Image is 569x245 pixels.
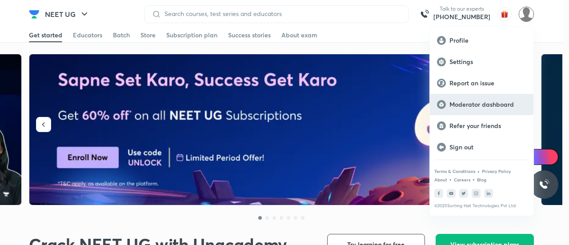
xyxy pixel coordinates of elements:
[449,79,526,87] p: Report an issue
[449,58,526,66] p: Settings
[430,30,533,51] a: Profile
[477,177,486,182] a: Blog
[472,175,475,183] div: •
[449,100,526,108] p: Moderator dashboard
[430,51,533,72] a: Settings
[477,167,480,175] div: •
[449,36,526,44] p: Profile
[449,175,452,183] div: •
[434,177,447,182] a: About
[434,203,529,209] p: © 2025 Sorting Hat Technologies Pvt Ltd
[430,115,533,137] a: Refer your friends
[434,169,475,174] a: Terms & Conditions
[482,169,511,174] a: Privacy Policy
[449,143,526,151] p: Sign out
[430,94,533,115] a: Moderator dashboard
[454,177,470,182] a: Careers
[449,122,526,130] p: Refer your friends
